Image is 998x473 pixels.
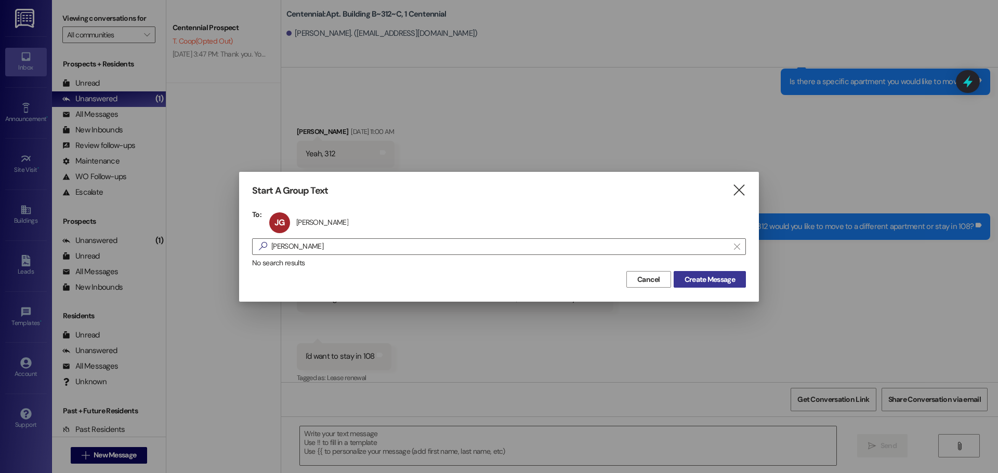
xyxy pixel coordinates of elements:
[685,274,735,285] span: Create Message
[296,218,348,227] div: [PERSON_NAME]
[255,241,271,252] i: 
[252,258,746,268] div: No search results
[252,210,261,219] h3: To:
[626,271,671,288] button: Cancel
[637,274,660,285] span: Cancel
[274,217,284,228] span: JG
[252,185,328,197] h3: Start A Group Text
[674,271,746,288] button: Create Message
[729,239,745,254] button: Clear text
[271,239,729,254] input: Search for any contact or apartment
[734,242,740,251] i: 
[732,185,746,196] i: 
